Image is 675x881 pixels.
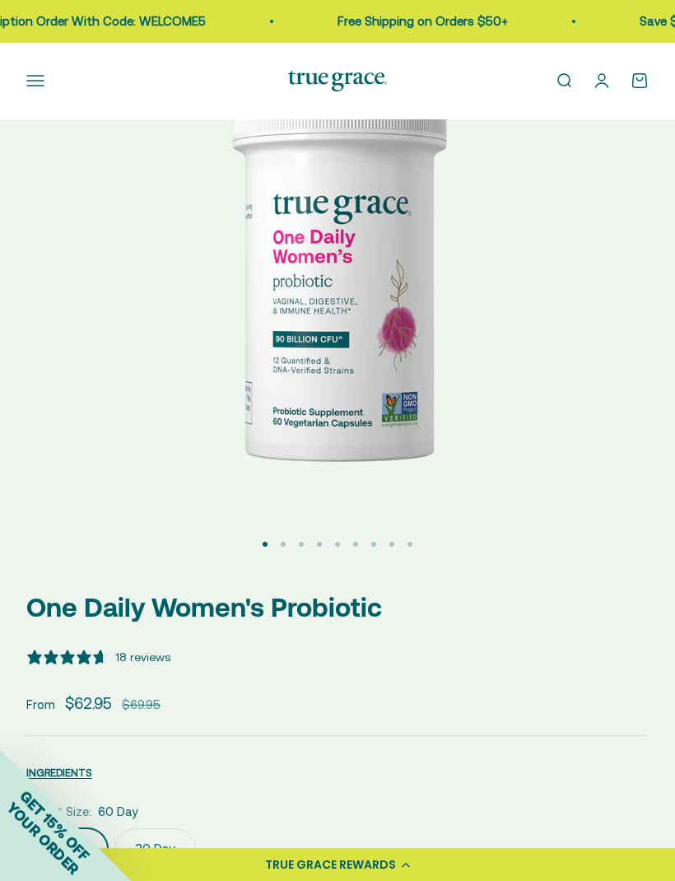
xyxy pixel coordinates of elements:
p: One Daily Women's Probiotic [26,586,649,628]
div: TRUE GRACE REWARDS [265,856,396,874]
button: 4.94 stars, 18 ratings [26,648,170,666]
sale-price: $62.95 [65,691,112,716]
span: YOUR ORDER [3,799,82,878]
a: Free Shipping on Orders $50+ [331,14,501,28]
div: 18 reviews [115,648,170,666]
span: GET 15% OFF [16,787,93,864]
span: From [26,696,55,715]
compare-at-price: $69.95 [122,695,161,715]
